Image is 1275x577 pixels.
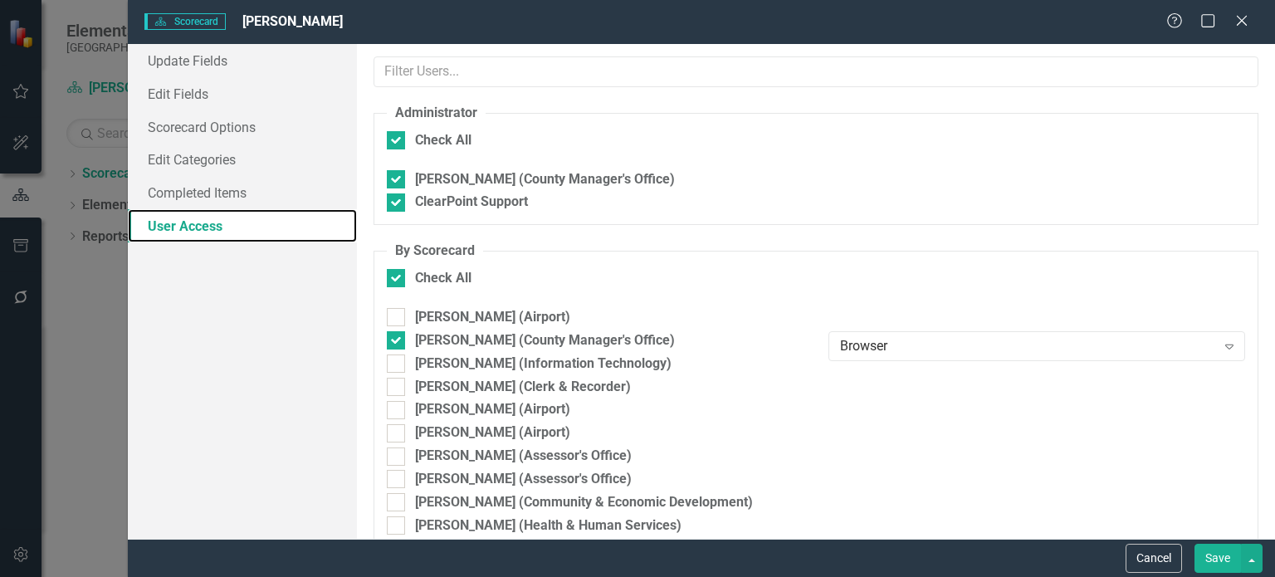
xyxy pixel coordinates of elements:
[1126,544,1182,573] button: Cancel
[415,170,675,189] div: [PERSON_NAME] (County Manager's Office)
[128,110,357,144] a: Scorecard Options
[415,269,471,288] div: Check All
[415,447,632,466] div: [PERSON_NAME] (Assessor's Office)
[387,104,486,123] legend: Administrator
[374,56,1258,87] input: Filter Users...
[387,242,483,261] legend: By Scorecard
[415,378,631,397] div: [PERSON_NAME] (Clerk & Recorder)
[128,143,357,176] a: Edit Categories
[415,516,681,535] div: [PERSON_NAME] (Health & Human Services)
[144,13,226,30] span: Scorecard
[415,400,570,419] div: [PERSON_NAME] (Airport)
[415,331,675,350] div: [PERSON_NAME] (County Manager's Office)
[128,176,357,209] a: Completed Items
[415,470,632,489] div: [PERSON_NAME] (Assessor's Office)
[1194,544,1241,573] button: Save
[128,44,357,77] a: Update Fields
[415,193,528,212] div: ClearPoint Support
[415,423,570,443] div: [PERSON_NAME] (Airport)
[415,355,672,374] div: [PERSON_NAME] (Information Technology)
[128,77,357,110] a: Edit Fields
[242,13,343,29] span: [PERSON_NAME]
[840,337,1215,356] div: Browser
[415,493,753,512] div: [PERSON_NAME] (Community & Economic Development)
[128,209,357,242] a: User Access
[415,308,570,327] div: [PERSON_NAME] (Airport)
[415,131,471,150] div: Check All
